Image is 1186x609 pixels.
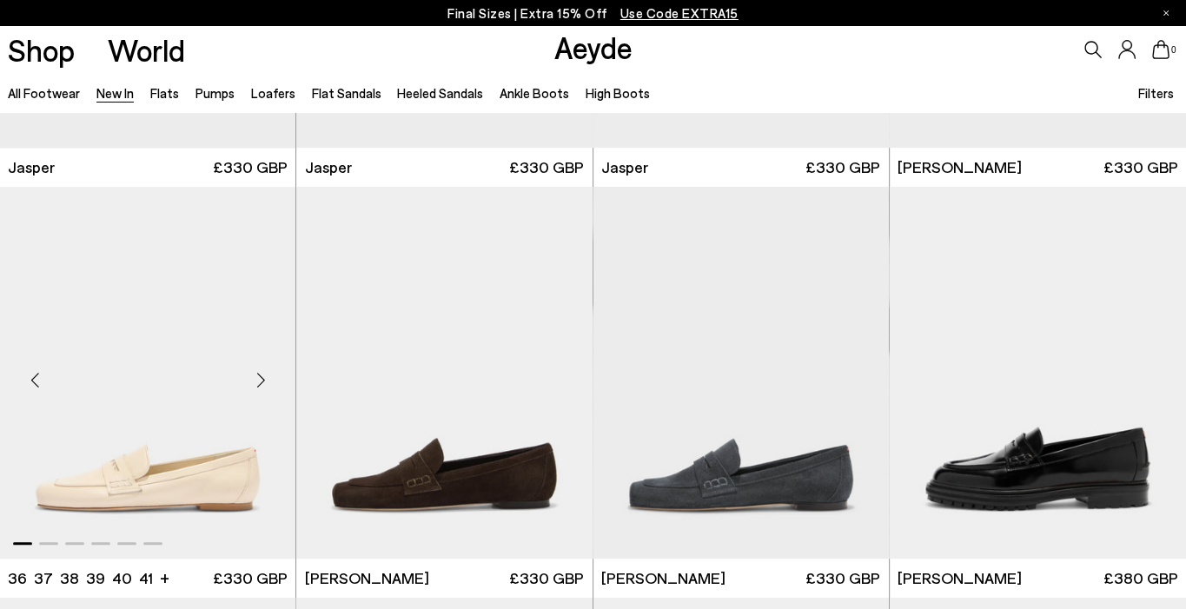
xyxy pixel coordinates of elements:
[235,354,287,406] div: Next slide
[296,187,592,559] img: Lana Suede Loafers
[397,85,483,101] a: Heeled Sandals
[305,156,352,178] span: Jasper
[296,148,592,187] a: Jasper £330 GBP
[509,567,584,589] span: £330 GBP
[447,3,739,24] p: Final Sizes | Extra 15% Off
[593,148,889,187] a: Jasper £330 GBP
[60,567,79,589] li: 38
[34,567,53,589] li: 37
[96,85,134,101] a: New In
[213,567,288,589] span: £330 GBP
[8,85,80,101] a: All Footwear
[586,85,650,101] a: High Boots
[195,85,235,101] a: Pumps
[8,567,148,589] ul: variant
[593,559,889,598] a: [PERSON_NAME] £330 GBP
[108,35,185,65] a: World
[1169,45,1178,55] span: 0
[305,567,429,589] span: [PERSON_NAME]
[1103,567,1178,589] span: £380 GBP
[296,559,592,598] a: [PERSON_NAME] £330 GBP
[601,567,726,589] span: [PERSON_NAME]
[593,187,889,559] img: Lana Suede Loafers
[251,85,295,101] a: Loafers
[500,85,569,101] a: Ankle Boots
[312,85,381,101] a: Flat Sandals
[890,187,1186,559] img: Leon Loafers
[8,567,27,589] li: 36
[9,354,61,406] div: Previous slide
[150,85,179,101] a: Flats
[1103,156,1178,178] span: £330 GBP
[295,187,591,559] img: Lana Moccasin Loafers
[620,5,739,21] span: Navigate to /collections/ss25-final-sizes
[112,567,132,589] li: 40
[898,156,1022,178] span: [PERSON_NAME]
[805,156,880,178] span: £330 GBP
[8,35,75,65] a: Shop
[295,187,591,559] div: 2 / 6
[139,567,153,589] li: 41
[213,156,288,178] span: £330 GBP
[1152,40,1169,59] a: 0
[805,567,880,589] span: £330 GBP
[160,566,169,589] li: +
[601,156,648,178] span: Jasper
[898,567,1022,589] span: [PERSON_NAME]
[86,567,105,589] li: 39
[8,156,55,178] span: Jasper
[890,148,1186,187] a: [PERSON_NAME] £330 GBP
[890,559,1186,598] a: [PERSON_NAME] £380 GBP
[554,29,633,65] a: Aeyde
[509,156,584,178] span: £330 GBP
[1138,85,1174,101] span: Filters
